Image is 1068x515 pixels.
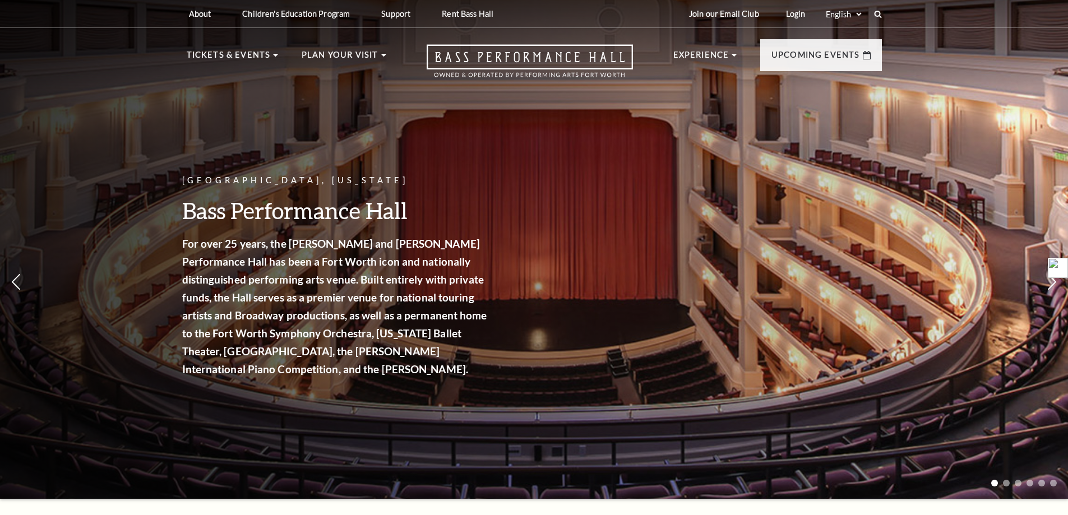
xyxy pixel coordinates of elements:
[242,9,350,18] p: Children's Education Program
[302,48,378,68] p: Plan Your Visit
[824,9,863,20] select: Select:
[182,237,487,375] strong: For over 25 years, the [PERSON_NAME] and [PERSON_NAME] Performance Hall has been a Fort Worth ico...
[187,48,271,68] p: Tickets & Events
[771,48,860,68] p: Upcoming Events
[182,174,491,188] p: [GEOGRAPHIC_DATA], [US_STATE]
[182,196,491,225] h3: Bass Performance Hall
[189,9,211,18] p: About
[381,9,410,18] p: Support
[673,48,729,68] p: Experience
[442,9,493,18] p: Rent Bass Hall
[1048,258,1068,278] img: toggle-logo.svg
